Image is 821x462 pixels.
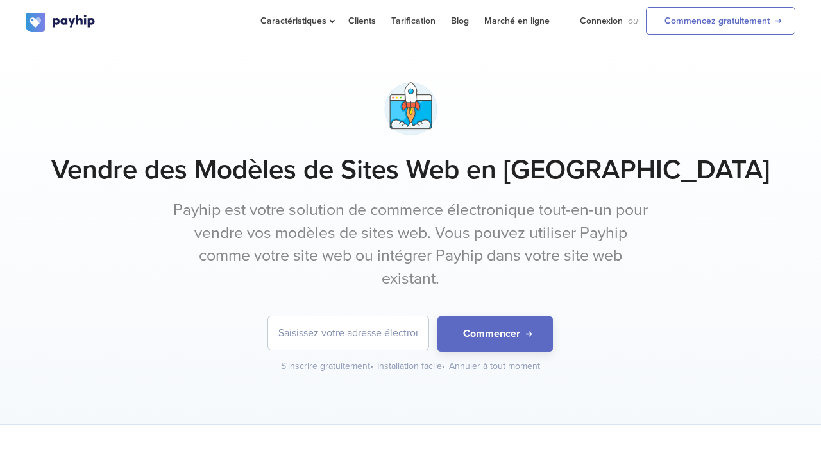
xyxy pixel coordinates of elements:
img: app-launch-meat5lrvmxc07mbv4fvvrf5.png [378,76,443,141]
h1: Vendre des Modèles de Sites Web en [GEOGRAPHIC_DATA] [26,154,795,186]
span: Caractéristiques [260,15,333,26]
a: Commencez gratuitement [646,7,795,35]
span: • [442,361,445,372]
span: • [370,361,373,372]
div: Installation facile [377,360,446,373]
p: Payhip est votre solution de commerce électronique tout-en-un pour vendre vos modèles de sites we... [170,199,651,291]
button: Commencer [437,316,553,352]
input: Saisissez votre adresse électronique [268,316,428,350]
img: logo.svg [26,13,96,32]
div: Annuler à tout moment [449,360,540,373]
div: S'inscrire gratuitement [281,360,375,373]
